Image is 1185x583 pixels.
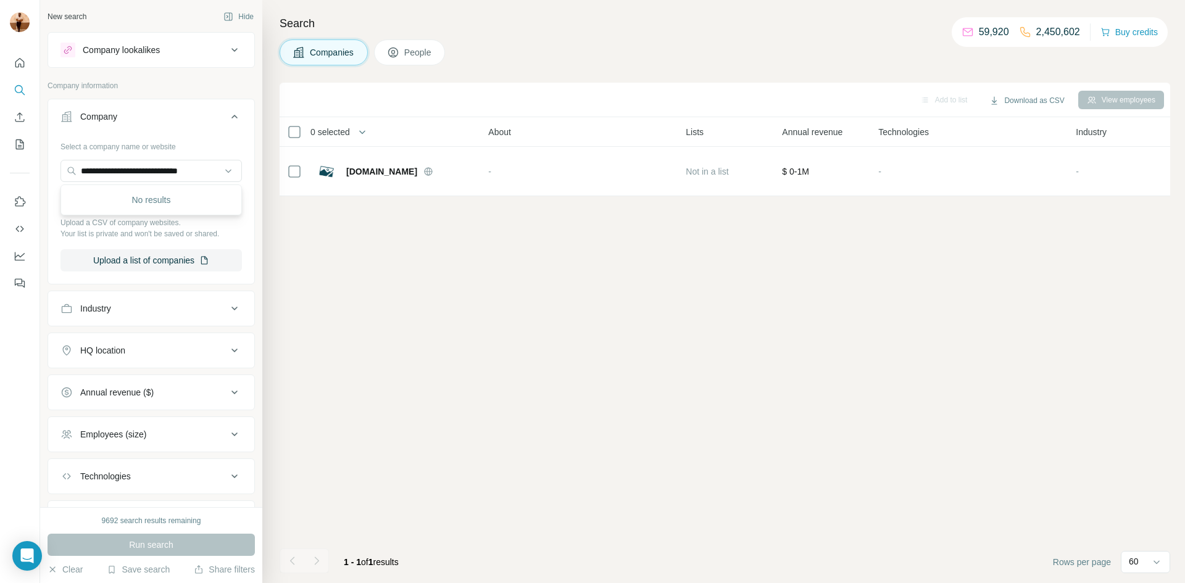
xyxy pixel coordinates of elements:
[48,336,254,365] button: HQ location
[48,294,254,323] button: Industry
[404,46,433,59] span: People
[10,191,30,213] button: Use Surfe on LinkedIn
[280,15,1170,32] h4: Search
[10,52,30,74] button: Quick start
[1076,126,1107,138] span: Industry
[686,126,704,138] span: Lists
[48,35,254,65] button: Company lookalikes
[344,557,399,567] span: results
[12,541,42,571] div: Open Intercom Messenger
[10,106,30,128] button: Enrich CSV
[310,46,355,59] span: Companies
[215,7,262,26] button: Hide
[64,188,239,212] div: No results
[60,217,242,228] p: Upload a CSV of company websites.
[107,563,170,576] button: Save search
[80,428,146,440] div: Employees (size)
[102,515,201,526] div: 9692 search results remaining
[80,302,111,315] div: Industry
[80,470,131,482] div: Technologies
[10,272,30,294] button: Feedback
[344,557,361,567] span: 1 - 1
[361,557,368,567] span: of
[60,136,242,152] div: Select a company name or website
[80,110,117,123] div: Company
[48,102,254,136] button: Company
[1076,167,1079,176] span: -
[194,563,255,576] button: Share filters
[1100,23,1158,41] button: Buy credits
[782,126,842,138] span: Annual revenue
[48,80,255,91] p: Company information
[60,249,242,271] button: Upload a list of companies
[10,12,30,32] img: Avatar
[368,557,373,567] span: 1
[981,91,1073,110] button: Download as CSV
[878,126,929,138] span: Technologies
[10,245,30,267] button: Dashboard
[10,218,30,240] button: Use Surfe API
[48,461,254,491] button: Technologies
[60,228,242,239] p: Your list is private and won't be saved or shared.
[686,167,728,176] span: Not in a list
[48,503,254,533] button: Keywords
[83,44,160,56] div: Company lookalikes
[10,133,30,155] button: My lists
[48,378,254,407] button: Annual revenue ($)
[80,344,125,357] div: HQ location
[48,563,83,576] button: Clear
[1129,555,1139,568] p: 60
[346,165,417,178] span: [DOMAIN_NAME]
[1053,556,1111,568] span: Rows per page
[488,167,491,176] span: -
[979,25,1009,39] p: 59,920
[782,167,809,176] span: $ 0-1M
[488,126,511,138] span: About
[10,79,30,101] button: Search
[80,386,154,399] div: Annual revenue ($)
[48,11,86,22] div: New search
[1036,25,1080,39] p: 2,450,602
[310,126,350,138] span: 0 selected
[878,167,881,176] span: -
[317,162,336,181] img: Logo of trinitymonsters.com
[48,420,254,449] button: Employees (size)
